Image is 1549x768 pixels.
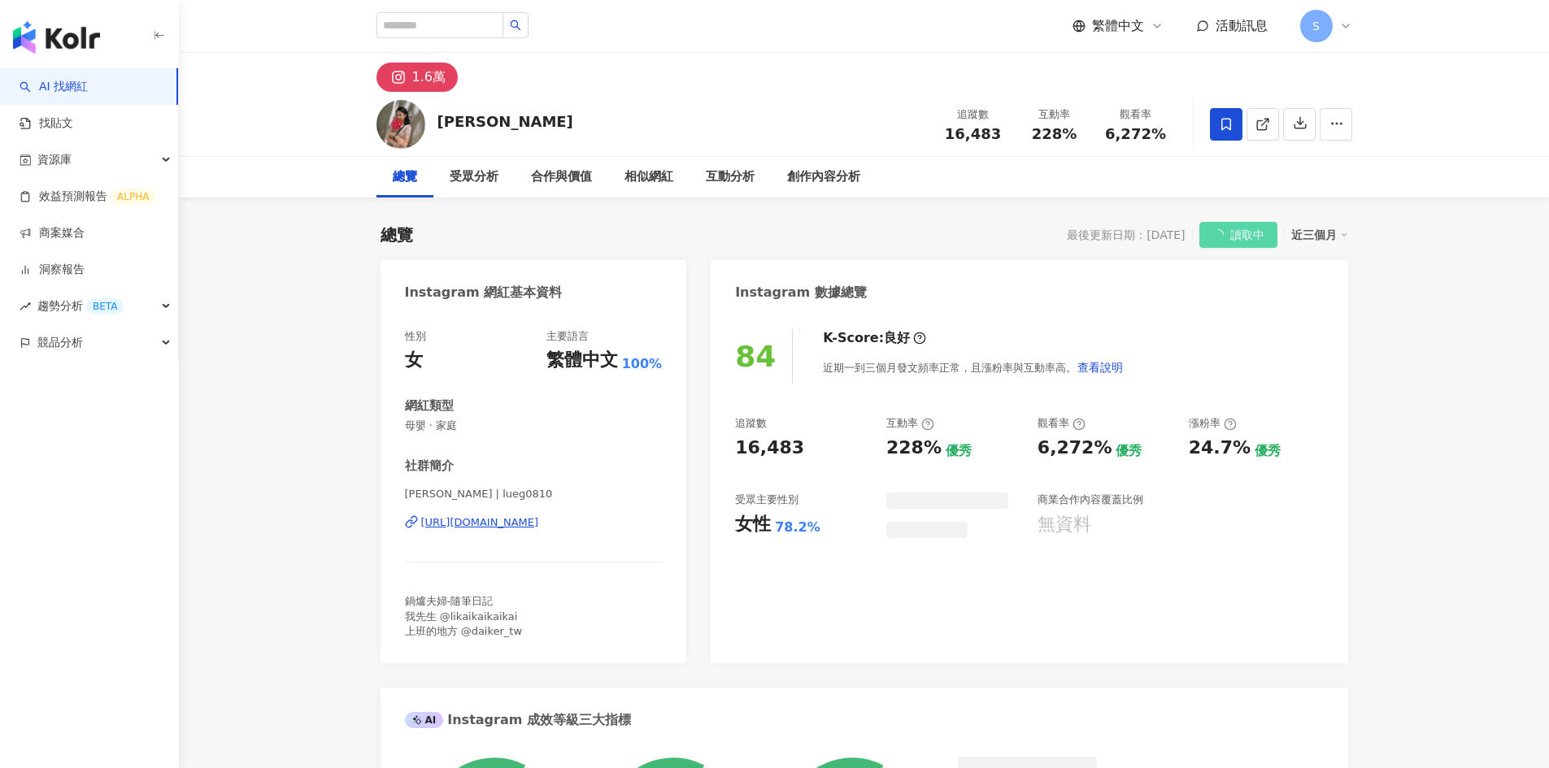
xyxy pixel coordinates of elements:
[546,329,589,344] div: 主要語言
[20,115,73,132] a: 找貼文
[1116,442,1142,460] div: 優秀
[405,348,423,373] div: 女
[1291,224,1348,245] div: 近三個月
[437,111,573,132] div: [PERSON_NAME]
[1024,106,1086,123] div: 互動率
[942,106,1004,123] div: 追蹤數
[1105,126,1166,142] span: 6,272%
[405,595,523,636] span: 鍋爐夫婦-隨筆日記 我先生 @likaikaikaikai 上班的地方 @daiker_tw
[886,416,934,431] div: 互動率
[376,100,425,149] img: KOL Avatar
[884,329,910,347] div: 良好
[381,223,413,246] div: 總覽
[405,397,454,414] div: 網紅類型
[405,284,563,302] div: Instagram 網紅基本資料
[823,329,926,347] div: K-Score :
[1038,512,1091,537] div: 無資料
[735,340,776,373] div: 84
[393,167,417,187] div: 總覽
[1067,228,1185,241] div: 最後更新日期：[DATE]
[37,324,83,361] span: 競品分析
[531,167,592,187] div: 合作與價值
[1038,492,1143,507] div: 商業合作內容覆蓋比例
[1077,351,1124,384] button: 查看說明
[20,225,85,241] a: 商案媒合
[405,712,444,728] div: AI
[1230,223,1264,249] span: 讀取中
[886,436,942,461] div: 228%
[1216,18,1268,33] span: 活動訊息
[945,125,1001,142] span: 16,483
[735,492,798,507] div: 受眾主要性別
[787,167,860,187] div: 創作內容分析
[405,487,663,501] span: [PERSON_NAME] | lueg0810
[20,79,88,95] a: searchAI 找網紅
[1092,17,1144,35] span: 繁體中文
[20,301,31,312] span: rise
[735,416,767,431] div: 追蹤數
[1189,416,1237,431] div: 漲粉率
[86,298,124,315] div: BETA
[1077,361,1123,374] span: 查看說明
[412,66,446,89] div: 1.6萬
[1032,126,1077,142] span: 228%
[1312,17,1320,35] span: S
[20,189,155,205] a: 效益預測報告ALPHA
[405,711,631,729] div: Instagram 成效等級三大指標
[37,288,124,324] span: 趨勢分析
[706,167,755,187] div: 互動分析
[510,20,521,31] span: search
[735,436,804,461] div: 16,483
[37,141,72,178] span: 資源庫
[1038,436,1112,461] div: 6,272%
[1255,442,1281,460] div: 優秀
[735,512,771,537] div: 女性
[622,355,662,373] span: 100%
[405,329,426,344] div: 性別
[1189,436,1251,461] div: 24.7%
[946,442,972,460] div: 優秀
[1038,416,1086,431] div: 觀看率
[546,348,618,373] div: 繁體中文
[735,284,867,302] div: Instagram 數據總覽
[20,262,85,278] a: 洞察報告
[376,63,458,92] button: 1.6萬
[405,515,663,530] a: [URL][DOMAIN_NAME]
[421,515,539,530] div: [URL][DOMAIN_NAME]
[775,519,820,536] div: 78.2%
[450,167,498,187] div: 受眾分析
[1105,106,1167,123] div: 觀看率
[1199,222,1277,248] button: 讀取中
[405,419,663,433] span: 母嬰 · 家庭
[624,167,673,187] div: 相似網紅
[405,458,454,475] div: 社群簡介
[13,21,100,54] img: logo
[823,351,1124,384] div: 近期一到三個月發文頻率正常，且漲粉率與互動率高。
[1210,227,1226,243] span: loading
